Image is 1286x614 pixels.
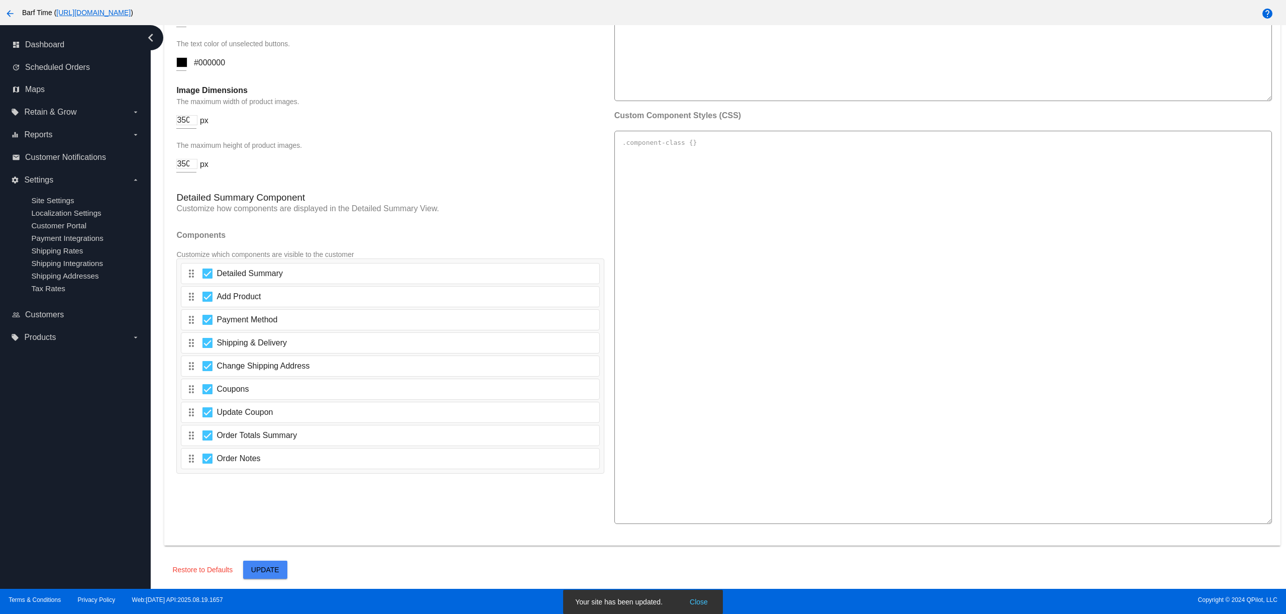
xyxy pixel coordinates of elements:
[12,153,20,161] i: email
[217,291,261,303] span: Add Product
[24,108,76,117] span: Retain & Grow
[176,98,604,106] p: The maximum width of product images.
[687,597,711,607] button: Close
[185,360,197,372] mat-icon: drag_indicator
[176,231,604,240] h4: Components
[217,360,309,372] span: Change Shipping Address
[194,58,225,67] span: #000000
[31,259,103,268] a: Shipping Integrations
[652,596,1277,603] span: Copyright © 2024 QPilot, LLC
[185,383,197,395] mat-icon: drag_indicator
[11,333,19,341] i: local_offer
[56,9,131,17] a: [URL][DOMAIN_NAME]
[24,176,53,185] span: Settings
[25,85,45,94] span: Maps
[200,160,208,168] span: px
[11,108,19,116] i: local_offer
[217,314,277,326] span: Payment Method
[25,310,64,319] span: Customers
[78,596,116,603] a: Privacy Policy
[217,453,260,465] span: Order Notes
[132,596,223,603] a: Web:[DATE] API:2025.08.19.1657
[172,566,233,574] span: Restore to Defaults
[251,566,279,574] span: Update
[614,111,1256,120] h4: Custom Component Styles (CSS)
[12,307,140,323] a: people_outline Customers
[11,176,19,184] i: settings
[217,429,297,442] span: Order Totals Summary
[185,429,197,442] mat-icon: drag_indicator
[31,246,83,255] a: Shipping Rates
[217,383,249,395] span: Coupons
[176,192,604,203] h3: Detailed Summary Component
[9,596,61,603] a: Terms & Conditions
[217,406,273,418] span: Update Coupon
[132,108,140,116] i: arrow_drop_down
[4,8,16,20] mat-icon: arrow_back
[12,63,20,71] i: update
[185,314,197,326] mat-icon: drag_indicator
[31,272,98,280] a: Shipping Addresses
[132,131,140,139] i: arrow_drop_down
[12,85,20,94] i: map
[217,268,283,280] span: Detailed Summary
[176,86,604,95] h4: Image Dimensions
[185,406,197,418] mat-icon: drag_indicator
[176,250,604,258] p: Customize which components are visible to the customer
[185,291,197,303] mat-icon: drag_indicator
[25,153,106,162] span: Customer Notifications
[31,221,86,230] a: Customer Portal
[31,234,103,242] a: Payment Integrations
[176,40,604,48] p: The text color of unselected buttons.
[176,141,604,149] p: The maximum height of product images.
[31,196,74,205] a: Site Settings
[12,81,140,98] a: map Maps
[243,561,287,579] button: Update
[132,333,140,341] i: arrow_drop_down
[12,37,140,53] a: dashboard Dashboard
[143,30,159,46] i: chevron_left
[164,561,241,579] button: Restore to Defaults
[11,131,19,139] i: equalizer
[22,9,133,17] span: Barf Time ( )
[217,337,287,349] span: Shipping & Delivery
[12,59,140,75] a: update Scheduled Orders
[1261,8,1273,20] mat-icon: help
[132,176,140,184] i: arrow_drop_down
[185,268,197,280] mat-icon: drag_indicator
[25,40,64,49] span: Dashboard
[575,597,711,607] simple-snack-bar: Your site has been updated.
[185,453,197,465] mat-icon: drag_indicator
[12,41,20,49] i: dashboard
[31,209,101,217] a: Localization Settings
[24,333,56,342] span: Products
[31,284,65,293] a: Tax Rates
[24,130,52,139] span: Reports
[12,311,20,319] i: people_outline
[12,149,140,165] a: email Customer Notifications
[176,204,604,213] p: Customize how components are displayed in the Detailed Summary View.
[25,63,90,72] span: Scheduled Orders
[200,116,208,125] span: px
[185,337,197,349] mat-icon: drag_indicator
